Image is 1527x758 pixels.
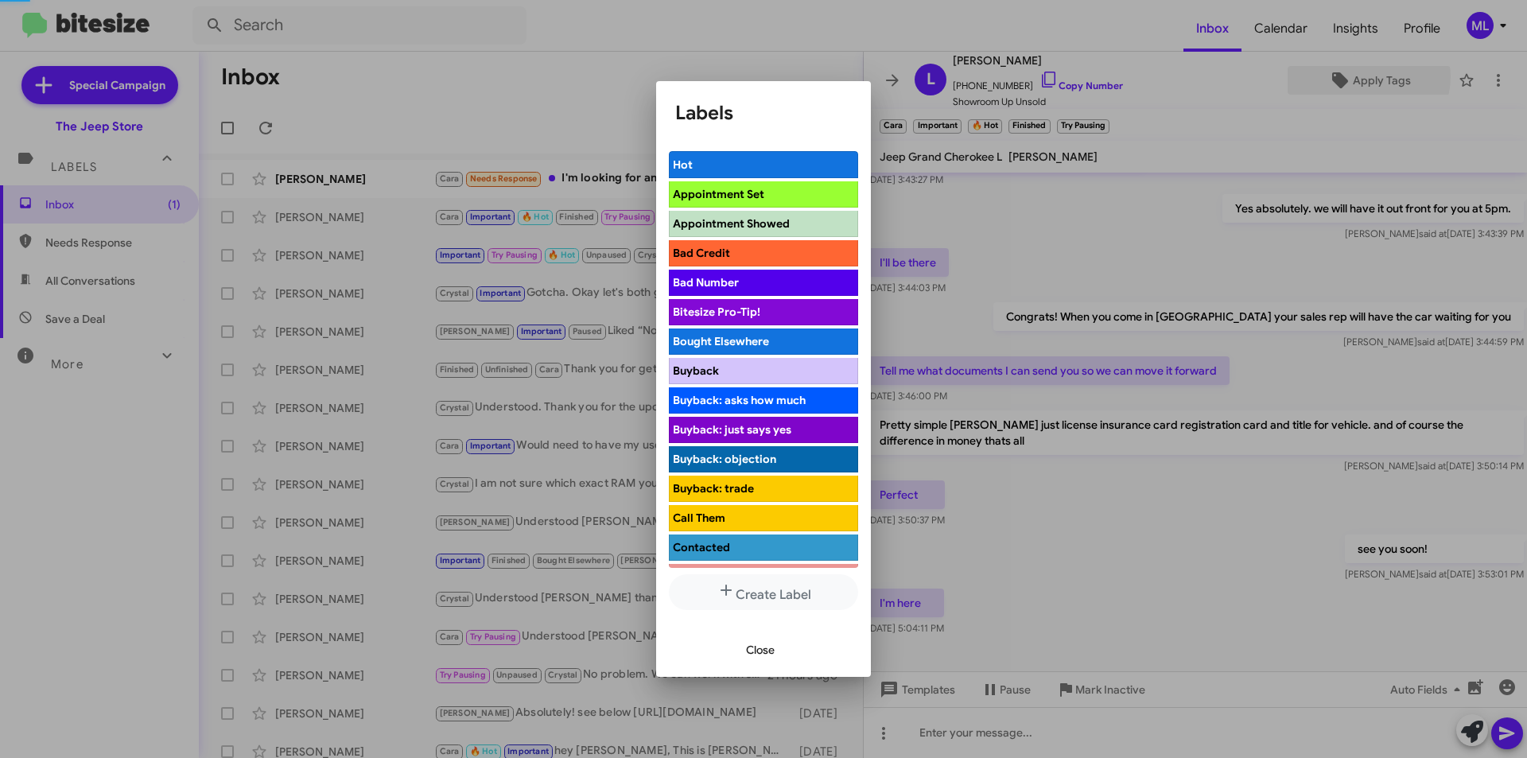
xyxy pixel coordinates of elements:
[673,187,764,201] span: Appointment Set
[675,100,852,126] h1: Labels
[673,275,739,290] span: Bad Number
[673,157,693,172] span: Hot
[733,636,787,664] button: Close
[673,216,790,231] span: Appointment Showed
[673,452,776,466] span: Buyback: objection
[669,574,858,610] button: Create Label
[673,511,725,525] span: Call Them
[673,363,719,378] span: Buyback
[673,422,791,437] span: Buyback: just says yes
[673,246,730,260] span: Bad Credit
[673,305,760,319] span: Bitesize Pro-Tip!
[673,540,730,554] span: Contacted
[746,636,775,664] span: Close
[673,334,769,348] span: Bought Elsewhere
[673,393,806,407] span: Buyback: asks how much
[673,481,754,496] span: Buyback: trade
